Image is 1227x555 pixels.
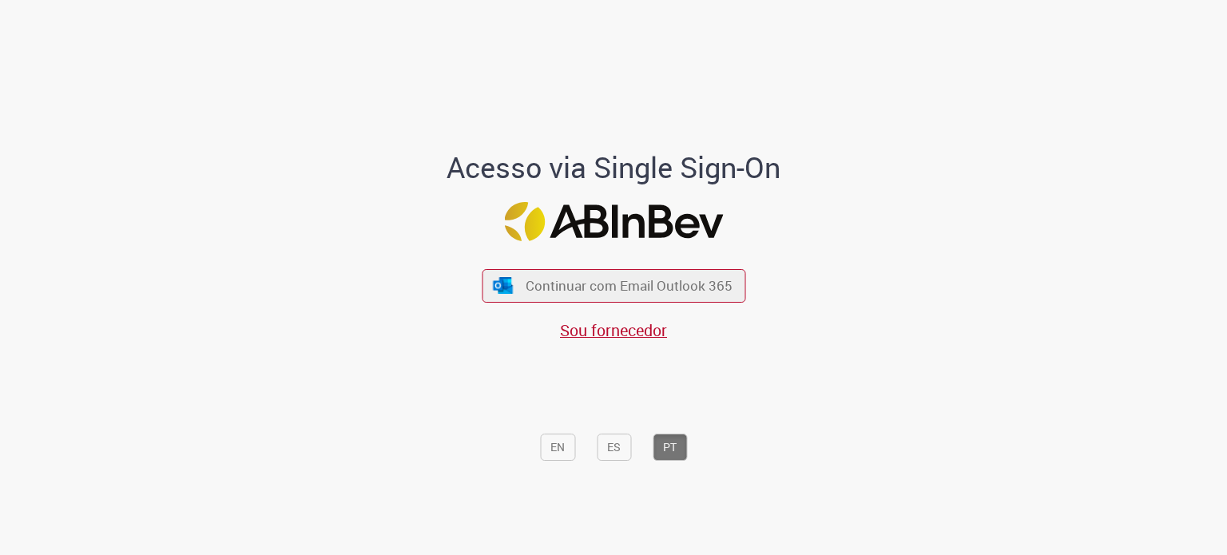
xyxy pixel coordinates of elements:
h1: Acesso via Single Sign-On [392,152,836,184]
button: ícone Azure/Microsoft 360 Continuar com Email Outlook 365 [482,269,745,302]
img: ícone Azure/Microsoft 360 [492,277,514,294]
a: Sou fornecedor [560,319,667,341]
button: EN [540,434,575,461]
button: ES [597,434,631,461]
span: Continuar com Email Outlook 365 [526,276,733,295]
button: PT [653,434,687,461]
img: Logo ABInBev [504,202,723,241]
